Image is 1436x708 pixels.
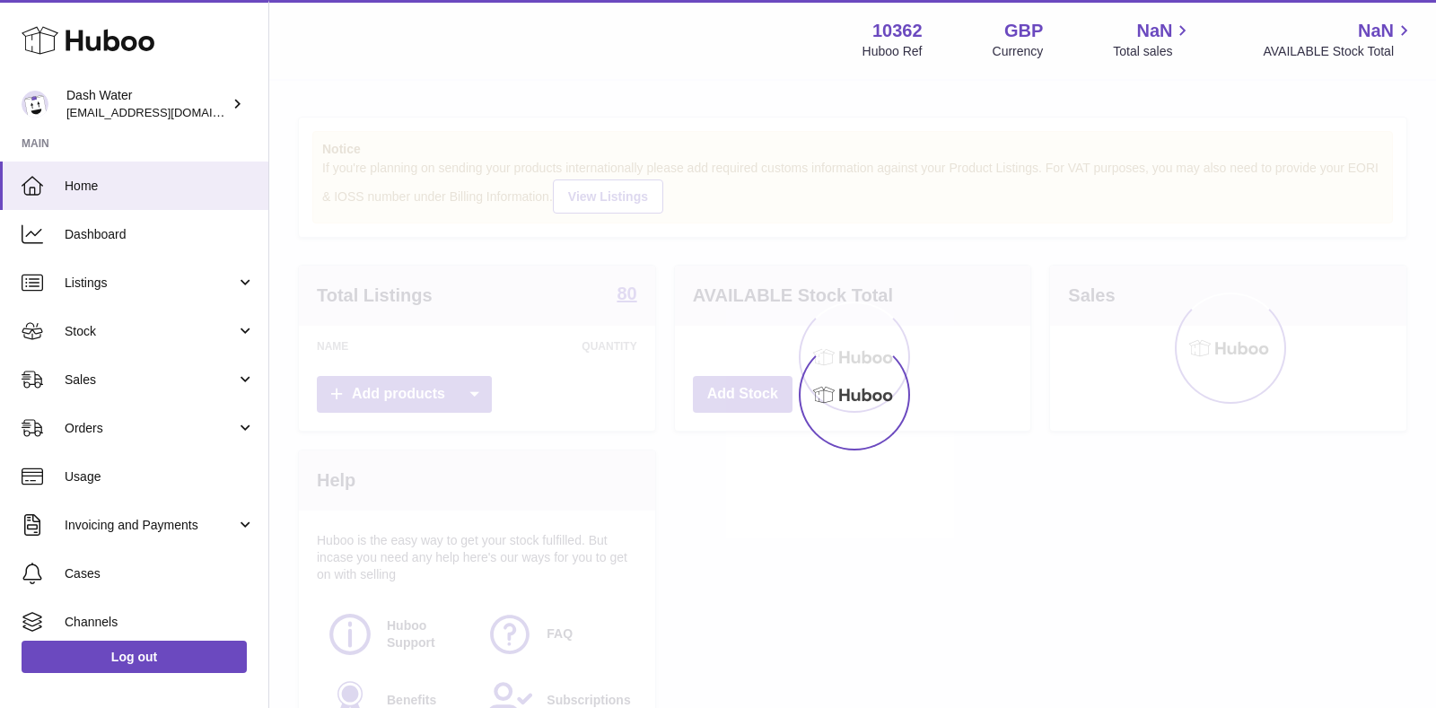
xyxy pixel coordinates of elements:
a: Log out [22,641,247,673]
span: Home [65,178,255,195]
span: Usage [65,468,255,485]
strong: 10362 [872,19,923,43]
span: AVAILABLE Stock Total [1263,43,1414,60]
span: Sales [65,371,236,389]
span: Channels [65,614,255,631]
div: Dash Water [66,87,228,121]
span: Invoicing and Payments [65,517,236,534]
span: Orders [65,420,236,437]
span: Cases [65,565,255,582]
div: Huboo Ref [862,43,923,60]
span: Total sales [1113,43,1193,60]
strong: GBP [1004,19,1043,43]
span: NaN [1136,19,1172,43]
span: Listings [65,275,236,292]
span: [EMAIL_ADDRESS][DOMAIN_NAME] [66,105,264,119]
span: NaN [1358,19,1394,43]
div: Currency [993,43,1044,60]
span: Stock [65,323,236,340]
a: NaN Total sales [1113,19,1193,60]
a: NaN AVAILABLE Stock Total [1263,19,1414,60]
img: bea@dash-water.com [22,91,48,118]
span: Dashboard [65,226,255,243]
